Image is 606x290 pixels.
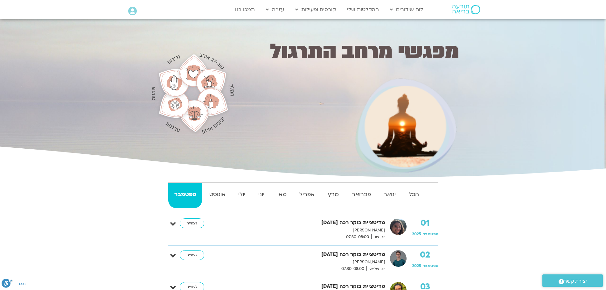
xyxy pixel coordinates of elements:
a: קורסים ופעילות [292,4,339,16]
strong: מרץ [322,190,345,199]
strong: מדיטציית בוקר רכה [DATE] [218,250,385,259]
strong: מדיטציית בוקר רכה [DATE] [218,218,385,227]
span: 07:30-08:00 [344,234,371,240]
p: [PERSON_NAME] [218,259,385,265]
a: לצפייה [180,250,204,260]
a: יולי [233,183,251,208]
p: [PERSON_NAME] [218,227,385,234]
a: מאי [271,183,292,208]
strong: ספטמבר [168,190,202,199]
a: ינואר [378,183,402,208]
strong: אוגוסט [203,190,231,199]
span: ספטמבר [423,231,438,237]
a: עזרה [263,4,287,16]
a: לצפייה [180,218,204,229]
strong: 01 [412,218,438,228]
strong: פברואר [346,190,377,199]
span: 2025 [412,263,421,268]
a: פברואר [346,183,377,208]
a: אפריל [294,183,321,208]
strong: יולי [233,190,251,199]
span: 07:30-08:00 [339,265,366,272]
strong: יוני [253,190,270,199]
img: תודעה בריאה [452,5,480,14]
a: ההקלטות שלי [344,4,382,16]
strong: הכל [403,190,425,199]
span: 2025 [412,231,421,237]
a: לוח שידורים [387,4,426,16]
h1: מפגשי מרחב התרגול [242,42,459,61]
span: יום שני [371,234,385,240]
a: הכל [403,183,425,208]
span: ספטמבר [423,263,438,268]
strong: 02 [412,250,438,260]
span: יצירת קשר [564,277,587,286]
a: יצירת קשר [542,274,603,287]
strong: מאי [271,190,292,199]
a: ספטמבר [168,183,202,208]
span: יום שלישי [366,265,385,272]
strong: אפריל [294,190,321,199]
a: יוני [253,183,270,208]
a: תמכו בנו [232,4,258,16]
a: אוגוסט [203,183,231,208]
strong: ינואר [378,190,402,199]
a: מרץ [322,183,345,208]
